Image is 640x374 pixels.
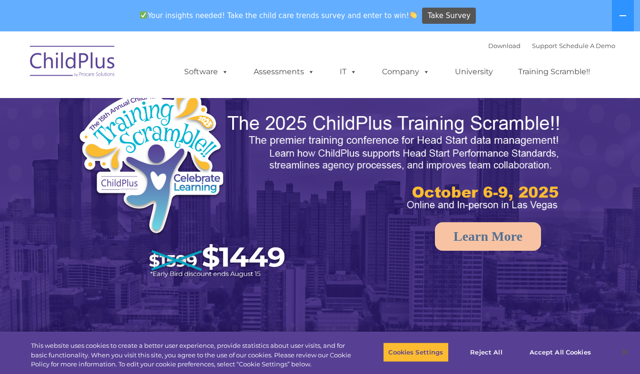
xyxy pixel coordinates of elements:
[373,62,439,81] a: Company
[614,342,635,363] button: Close
[428,8,471,24] span: Take Survey
[435,222,541,251] a: Learn More
[383,342,448,362] button: Cookies Settings
[532,42,557,49] a: Support
[488,42,615,49] font: |
[132,63,161,70] span: Last name
[31,341,352,369] div: This website uses cookies to create a better user experience, provide statistics about user visit...
[488,42,521,49] a: Download
[509,62,600,81] a: Training Scramble!!
[445,62,502,81] a: University
[244,62,324,81] a: Assessments
[524,342,596,362] button: Accept All Cookies
[140,11,147,19] img: ✅
[175,62,238,81] a: Software
[457,342,516,362] button: Reject All
[136,6,421,25] span: Your insights needed! Take the child care trends survey and enter to win!
[422,8,476,24] a: Take Survey
[410,11,417,19] img: 👏
[559,42,615,49] a: Schedule A Demo
[132,102,173,109] span: Phone number
[25,39,120,87] img: ChildPlus by Procare Solutions
[330,62,366,81] a: IT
